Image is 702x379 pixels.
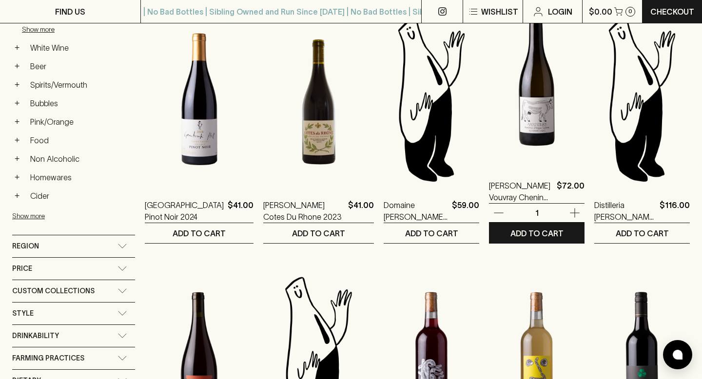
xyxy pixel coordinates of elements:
[594,199,656,223] a: Distilleria [PERSON_NAME] Soldatini 500ml
[489,223,585,243] button: ADD TO CART
[263,223,374,243] button: ADD TO CART
[12,263,32,275] span: Price
[26,132,135,149] a: Food
[12,235,135,257] div: Region
[228,199,253,223] p: $41.00
[22,19,150,39] button: Show more
[650,6,694,18] p: Checkout
[616,227,669,239] p: ADD TO CART
[145,14,253,185] img: Gembrook Hill Village Pinot Noir 2024
[12,135,22,145] button: +
[26,151,135,167] a: Non Alcoholic
[145,223,253,243] button: ADD TO CART
[26,188,135,204] a: Cider
[12,285,95,297] span: Custom Collections
[12,43,22,53] button: +
[173,227,226,239] p: ADD TO CART
[12,191,22,201] button: +
[26,114,135,130] a: Pink/Orange
[26,169,135,186] a: Homewares
[12,330,59,342] span: Drinkability
[673,350,682,360] img: bubble-icon
[589,6,612,18] p: $0.00
[594,223,690,243] button: ADD TO CART
[12,61,22,71] button: +
[26,76,135,93] a: Spirits/Vermouth
[452,199,479,223] p: $59.00
[12,325,135,347] div: Drinkability
[263,199,344,223] a: [PERSON_NAME] Cotes Du Rhone 2023
[12,80,22,90] button: +
[12,352,84,364] span: Farming Practices
[384,14,479,185] img: Blackhearts & Sparrows Man
[263,14,374,185] img: Francois Xavier Lambert Cotes Du Rhone 2023
[26,58,135,75] a: Beer
[660,199,690,223] p: $116.00
[525,208,548,218] p: 1
[12,280,135,302] div: Custom Collections
[12,258,135,280] div: Price
[12,98,22,108] button: +
[510,227,564,239] p: ADD TO CART
[405,227,458,239] p: ADD TO CART
[12,240,39,252] span: Region
[12,206,140,226] button: Show more
[12,172,22,182] button: +
[26,95,135,112] a: Bubbles
[55,6,85,18] p: FIND US
[12,303,135,324] div: Style
[348,199,374,223] p: $41.00
[12,117,22,127] button: +
[557,180,585,203] p: $72.00
[12,307,34,320] span: Style
[292,227,345,239] p: ADD TO CART
[384,223,479,243] button: ADD TO CART
[548,6,572,18] p: Login
[594,14,690,185] img: Blackhearts & Sparrows Man
[145,199,224,223] a: [GEOGRAPHIC_DATA] Pinot Noir 2024
[481,6,518,18] p: Wishlist
[26,39,135,56] a: White Wine
[628,9,632,14] p: 0
[489,180,553,203] a: [PERSON_NAME] Vouvray Chenin Blanc 2023
[384,199,448,223] a: Domaine [PERSON_NAME] MuschelKalk Rielsing 2023
[12,347,135,369] div: Farming Practices
[12,154,22,164] button: +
